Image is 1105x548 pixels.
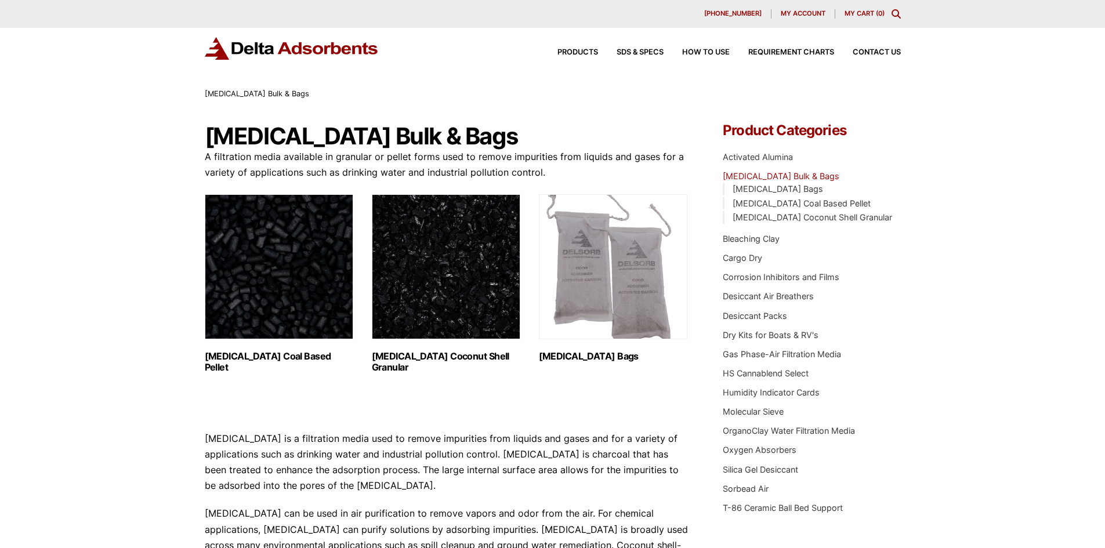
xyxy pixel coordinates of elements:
[733,198,871,208] a: [MEDICAL_DATA] Coal Based Pellet
[723,311,787,321] a: Desiccant Packs
[372,351,520,373] h2: [MEDICAL_DATA] Coconut Shell Granular
[557,49,598,56] span: Products
[723,171,839,181] a: [MEDICAL_DATA] Bulk & Bags
[205,124,689,149] h1: [MEDICAL_DATA] Bulk & Bags
[853,49,901,56] span: Contact Us
[598,49,664,56] a: SDS & SPECS
[205,351,353,373] h2: [MEDICAL_DATA] Coal Based Pellet
[695,9,771,19] a: [PHONE_NUMBER]
[539,351,687,362] h2: [MEDICAL_DATA] Bags
[723,445,796,455] a: Oxygen Absorbers
[723,484,769,493] a: Sorbead Air
[723,503,843,513] a: T-86 Ceramic Ball Bed Support
[730,49,834,56] a: Requirement Charts
[205,194,353,373] a: Visit product category Activated Carbon Coal Based Pellet
[723,291,814,301] a: Desiccant Air Breathers
[723,368,809,378] a: HS Cannablend Select
[723,407,784,416] a: Molecular Sieve
[664,49,730,56] a: How to Use
[723,124,900,137] h4: Product Categories
[723,253,762,263] a: Cargo Dry
[781,10,825,17] span: My account
[723,234,780,244] a: Bleaching Clay
[617,49,664,56] span: SDS & SPECS
[723,349,841,359] a: Gas Phase-Air Filtration Media
[682,49,730,56] span: How to Use
[205,37,379,60] img: Delta Adsorbents
[771,9,835,19] a: My account
[733,212,892,222] a: [MEDICAL_DATA] Coconut Shell Granular
[205,149,689,180] p: A filtration media available in granular or pellet forms used to remove impurities from liquids a...
[723,152,793,162] a: Activated Alumina
[723,387,820,397] a: Humidity Indicator Cards
[539,194,687,362] a: Visit product category Activated Carbon Bags
[878,9,882,17] span: 0
[723,272,839,282] a: Corrosion Inhibitors and Films
[892,9,901,19] div: Toggle Modal Content
[539,194,687,339] img: Activated Carbon Bags
[205,431,689,494] p: [MEDICAL_DATA] is a filtration media used to remove impurities from liquids and gases and for a v...
[539,49,598,56] a: Products
[733,184,823,194] a: [MEDICAL_DATA] Bags
[372,194,520,339] img: Activated Carbon Coconut Shell Granular
[723,426,855,436] a: OrganoClay Water Filtration Media
[372,194,520,373] a: Visit product category Activated Carbon Coconut Shell Granular
[704,10,762,17] span: [PHONE_NUMBER]
[205,194,353,339] img: Activated Carbon Coal Based Pellet
[834,49,901,56] a: Contact Us
[723,464,798,474] a: Silica Gel Desiccant
[205,89,309,98] span: [MEDICAL_DATA] Bulk & Bags
[748,49,834,56] span: Requirement Charts
[723,330,818,340] a: Dry Kits for Boats & RV's
[845,9,885,17] a: My Cart (0)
